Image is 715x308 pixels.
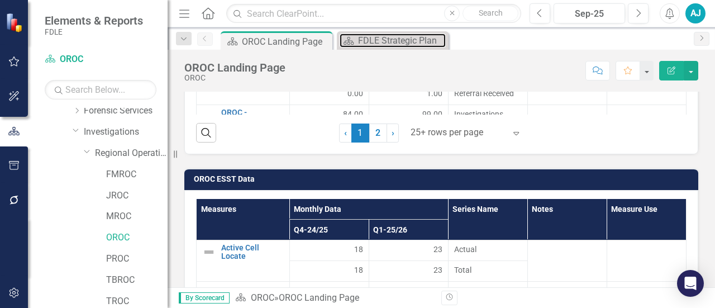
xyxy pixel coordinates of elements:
span: Elements & Reports [45,14,143,27]
a: FDLE Strategic Plan [340,34,446,48]
td: Double-Click to Edit [448,105,527,146]
input: Search ClearPoint... [226,4,521,23]
td: Double-Click to Edit [527,105,607,187]
a: Active Cell Locate [221,244,284,261]
span: Referral Received [454,88,522,99]
a: 2 [369,124,387,143]
span: 18 [354,244,363,255]
span: Investigations resulting from complaints/Cybertips [454,108,522,142]
span: 54 [354,285,363,296]
span: › [392,127,394,138]
td: Double-Click to Edit [289,282,369,302]
td: Double-Click to Edit [369,282,448,302]
td: Double-Click to Edit [369,84,448,105]
span: 23 [433,264,442,276]
span: 1.00 [427,88,442,99]
img: ClearPoint Strategy [6,12,25,32]
img: Not Defined [202,111,216,124]
a: FMROC [106,168,168,181]
img: Not Defined [202,285,216,298]
td: Double-Click to Edit Right Click for Context Menu [197,240,290,282]
span: 1 [351,124,369,143]
span: Search [479,8,503,17]
a: TBROC [106,274,168,287]
a: TROC [106,295,168,308]
a: MROC [106,210,168,223]
div: FDLE Strategic Plan [358,34,446,48]
span: 99.00 [422,108,442,120]
span: Actual [454,244,522,255]
td: Double-Click to Edit [369,105,448,146]
a: OROC [106,231,168,244]
td: Double-Click to Edit [607,240,686,282]
a: Regional Operations Centers [95,147,168,160]
div: OROC [184,74,285,82]
td: Double-Click to Edit [448,84,527,105]
img: Not Defined [202,245,216,259]
span: 18 [354,264,363,276]
button: Search [463,6,518,21]
a: Forensic Services [84,105,168,117]
div: OROC Landing Page [242,35,330,49]
span: Total [454,264,522,276]
div: Sep-25 [557,7,621,21]
td: Double-Click to Edit [607,105,686,187]
td: Double-Click to Edit [527,240,607,282]
span: 23 [433,244,442,255]
div: OROC Landing Page [279,292,359,303]
h3: OROC ESST Data [194,175,693,183]
td: Double-Click to Edit [369,240,448,261]
div: OROC Landing Page [184,61,285,74]
div: Open Intercom Messenger [677,270,704,297]
small: FDLE [45,27,143,36]
span: 0.00 [347,88,363,99]
a: OROC [251,292,274,303]
a: OROC - Investigations [221,108,284,126]
a: JROC [106,189,168,202]
button: AJ [685,3,706,23]
a: OROC [45,53,156,66]
a: Investigations [84,126,168,139]
span: By Scorecard [179,292,230,304]
a: PROC [106,253,168,266]
td: Double-Click to Edit [448,282,527,302]
td: Double-Click to Edit Right Click for Context Menu [197,105,290,187]
div: » [235,292,433,305]
button: Sep-25 [554,3,625,23]
td: Double-Click to Edit [289,105,369,146]
input: Search Below... [45,80,156,99]
span: Actual [454,285,522,296]
span: 84.00 [343,108,363,120]
td: Double-Click to Edit [289,240,369,261]
span: 53 [433,285,442,296]
td: Double-Click to Edit [289,84,369,105]
span: ‹ [344,127,347,138]
td: Double-Click to Edit [448,240,527,261]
